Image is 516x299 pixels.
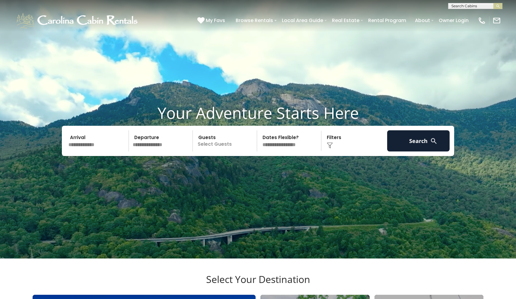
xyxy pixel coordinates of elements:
a: My Favs [197,17,227,24]
a: Browse Rentals [233,15,276,26]
button: Search [387,130,450,151]
img: mail-regular-white.png [492,16,501,25]
a: Local Area Guide [279,15,326,26]
h3: Select Your Destination [32,274,484,295]
img: filter--v1.png [327,142,333,148]
h1: Your Adventure Starts Here [5,103,511,122]
img: phone-regular-white.png [478,16,486,25]
a: Owner Login [436,15,472,26]
img: search-regular-white.png [430,137,438,145]
a: Rental Program [365,15,409,26]
a: Real Estate [329,15,362,26]
span: My Favs [206,17,225,24]
img: White-1-1-2.png [15,11,140,30]
p: Select Guests [195,130,257,151]
a: About [412,15,433,26]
